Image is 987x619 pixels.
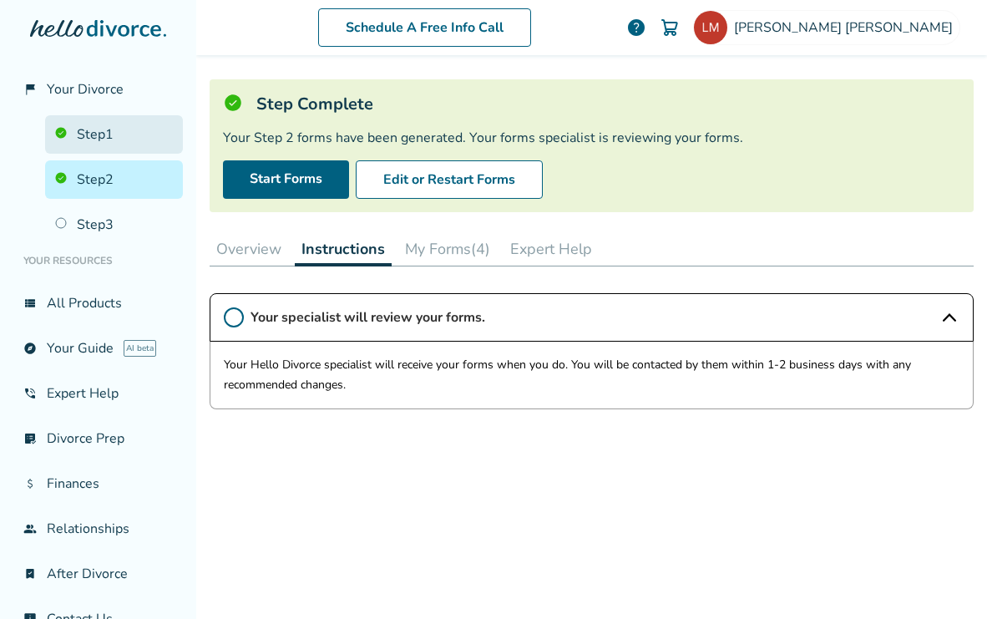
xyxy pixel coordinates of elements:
h5: Step Complete [256,93,373,115]
div: Your Step 2 forms have been generated. Your forms specialist is reviewing your forms. [223,129,960,147]
a: list_alt_checkDivorce Prep [13,419,183,458]
span: list_alt_check [23,432,37,445]
button: Instructions [295,232,392,266]
span: flag_2 [23,83,37,96]
a: groupRelationships [13,510,183,548]
a: Step1 [45,115,183,154]
a: phone_in_talkExpert Help [13,374,183,413]
span: Your Divorce [47,80,124,99]
li: Your Resources [13,244,183,277]
img: Cart [660,18,680,38]
span: explore [23,342,37,355]
button: My Forms(4) [398,232,497,266]
span: phone_in_talk [23,387,37,400]
img: lisamozden@gmail.com [694,11,727,44]
iframe: Chat Widget [903,539,987,619]
a: Step2 [45,160,183,199]
p: Your Hello Divorce specialist will receive your forms when you do. You will be contacted by them ... [224,355,959,395]
a: help [626,18,646,38]
span: [PERSON_NAME] [PERSON_NAME] [734,18,959,37]
a: Schedule A Free Info Call [318,8,531,47]
button: Expert Help [504,232,599,266]
span: Your specialist will review your forms. [251,308,933,327]
a: flag_2Your Divorce [13,70,183,109]
span: attach_money [23,477,37,490]
span: group [23,522,37,535]
a: Start Forms [223,160,349,199]
a: attach_moneyFinances [13,464,183,503]
button: Overview [210,232,288,266]
a: view_listAll Products [13,284,183,322]
a: exploreYour GuideAI beta [13,329,183,368]
span: view_list [23,297,37,310]
span: AI beta [124,340,156,357]
a: bookmark_checkAfter Divorce [13,555,183,593]
button: Edit or Restart Forms [356,160,543,199]
a: Step3 [45,205,183,244]
span: bookmark_check [23,567,37,581]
